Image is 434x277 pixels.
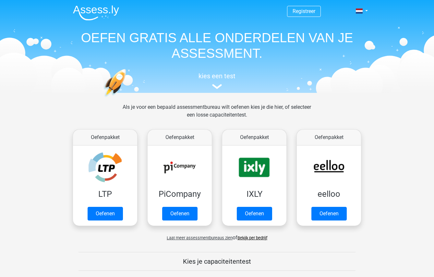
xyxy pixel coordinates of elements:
[212,84,222,89] img: assessment
[117,103,316,127] div: Als je voor een bepaald assessmentbureau wilt oefenen kies je die hier, of selecteer een losse ca...
[167,235,233,240] span: Laat meer assessmentbureaus zien
[293,8,315,14] a: Registreer
[68,30,366,61] h1: OEFEN GRATIS ALLE ONDERDELEN VAN JE ASSESSMENT.
[78,258,356,265] h5: Kies je capaciteitentest
[311,207,347,220] a: Oefenen
[237,235,267,240] a: Bekijk per bedrijf
[162,207,198,220] a: Oefenen
[68,72,366,89] a: kies een test
[237,207,272,220] a: Oefenen
[103,69,151,128] img: oefenen
[73,5,119,20] img: Assessly
[68,72,366,80] h5: kies een test
[88,207,123,220] a: Oefenen
[68,229,366,242] div: of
